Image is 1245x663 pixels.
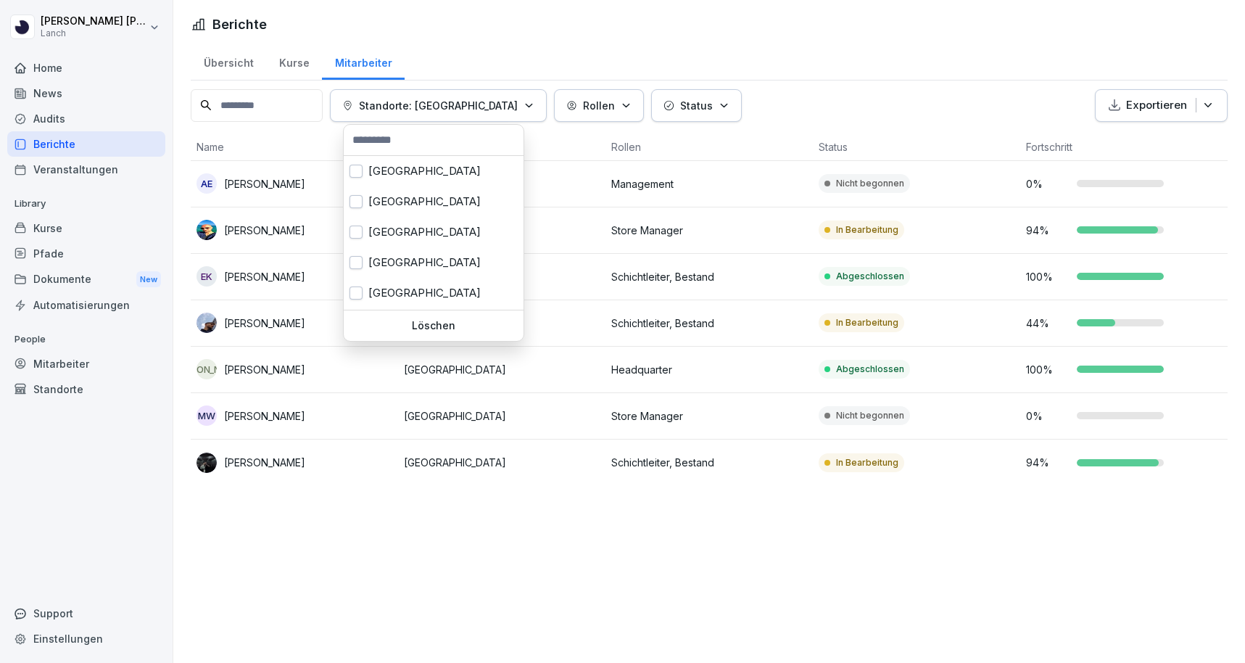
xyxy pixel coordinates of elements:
[359,98,518,113] p: Standorte: [GEOGRAPHIC_DATA]
[680,98,713,113] p: Status
[344,308,524,339] div: [GEOGRAPHIC_DATA]
[344,217,524,247] div: [GEOGRAPHIC_DATA]
[1126,97,1187,114] p: Exportieren
[583,98,615,113] p: Rollen
[349,319,518,332] p: Löschen
[344,247,524,278] div: [GEOGRAPHIC_DATA]
[344,278,524,308] div: [GEOGRAPHIC_DATA]
[344,156,524,186] div: [GEOGRAPHIC_DATA]
[344,186,524,217] div: [GEOGRAPHIC_DATA]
